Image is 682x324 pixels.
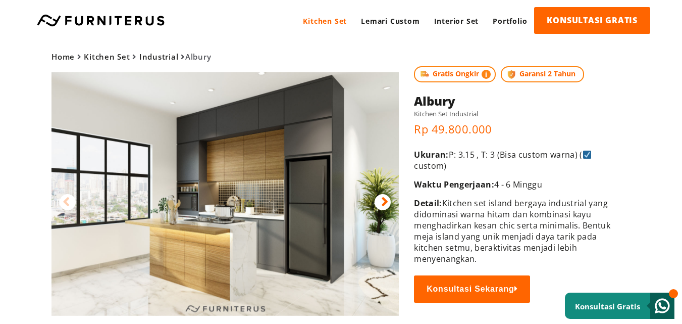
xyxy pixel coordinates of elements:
a: Industrial [139,52,179,62]
p: Kitchen set island bergaya industrial yang didominasi warna hitam dan kombinasi kayu menghadirkan... [414,198,616,264]
h1: Albury [414,92,616,109]
small: Konsultasi Gratis [575,301,640,311]
button: Konsultasi Sekarang [414,275,530,303]
span: Gratis Ongkir [414,66,496,82]
h5: Kitchen Set Industrial [414,109,616,118]
a: KONSULTASI GRATIS [534,7,650,34]
p: Rp 49.800.000 [414,121,616,136]
span: Detail: [414,198,442,209]
a: Lemari Custom [354,7,427,35]
a: Konsultasi Gratis [565,293,674,319]
a: Kitchen Set [84,52,130,62]
a: Portfolio [486,7,534,35]
a: Home [51,52,75,62]
span: Garansi 2 Tahun [501,66,584,82]
span: Waktu Pengerjaan: [414,179,494,190]
a: Kitchen Set [296,7,354,35]
img: protect.png [506,69,517,80]
span: Ukuran: [414,149,448,160]
a: Interior Set [427,7,486,35]
img: info-colored.png [482,69,491,80]
p: P: 3.15 , T: 3 (Bisa custom warna) ( custom) [414,149,616,171]
p: 4 - 6 Minggu [414,179,616,190]
img: shipping.jpg [419,69,430,80]
span: Albury [51,52,211,62]
img: ☑ [583,151,591,159]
